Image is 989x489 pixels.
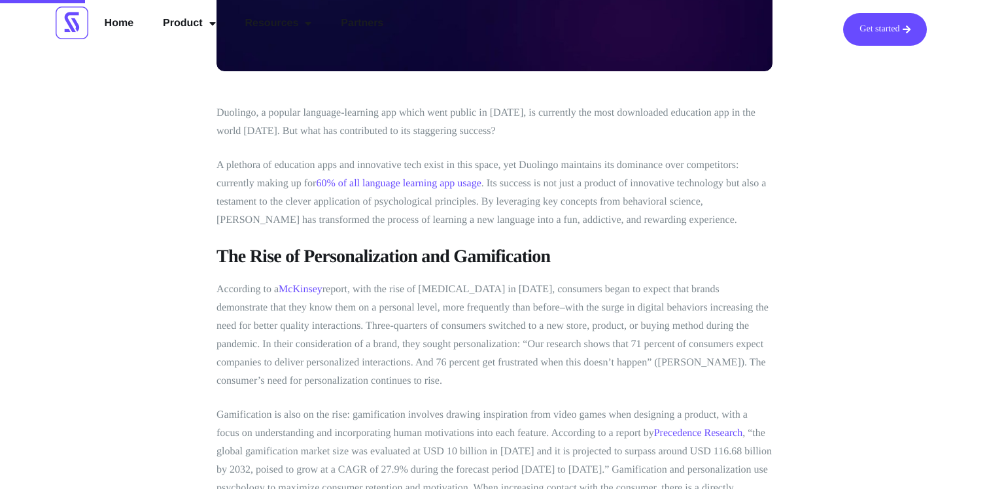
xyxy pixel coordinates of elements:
[843,13,927,46] a: Get started
[153,13,225,34] a: Product
[217,104,772,141] p: Duolingo, a popular language-learning app which went public in [DATE], is currently the most down...
[217,280,772,390] p: According to a report, with the rise of [MEDICAL_DATA] in [DATE], consumers began to expect that ...
[859,25,899,34] span: Get started
[95,13,143,34] a: Home
[331,13,393,34] a: Partners
[217,245,772,269] h3: The Rise of Personalization and Gamification
[235,13,322,34] a: Resources
[56,7,88,39] img: Scrimmage Square Icon Logo
[654,428,742,439] a: Precedence Research
[279,284,322,295] a: McKinsey
[217,156,772,229] p: A plethora of education apps and innovative tech exist in this space, yet Duolingo maintains its ...
[316,178,481,189] a: 60% of all language learning app usage
[95,13,394,34] nav: Menu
